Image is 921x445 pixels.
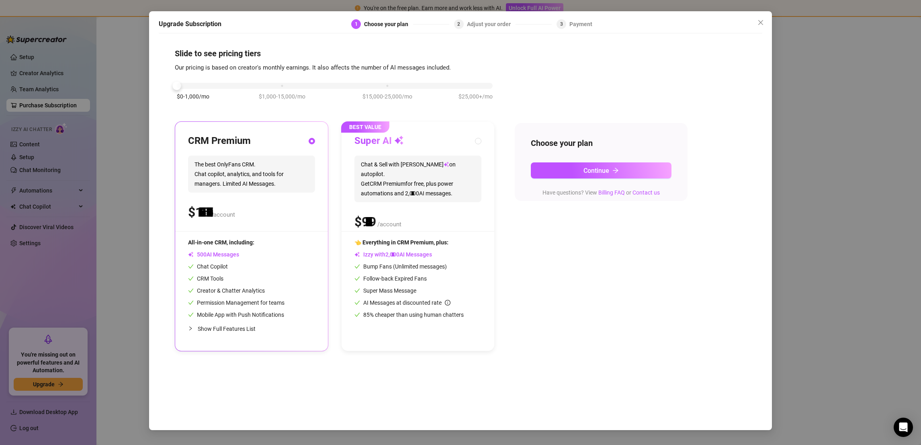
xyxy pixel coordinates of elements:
span: check [354,276,360,281]
span: AI Messages at discounted rate [363,299,450,306]
span: 👈 Everything in CRM Premium, plus: [354,239,448,246]
span: Creator & Chatter Analytics [188,287,265,294]
span: 3 [560,21,563,27]
div: Adjust your order [467,19,516,29]
span: AI Messages [188,251,239,258]
span: /account [377,221,401,228]
span: close [757,19,764,26]
span: 2 [457,21,460,27]
span: /account [211,211,235,218]
span: Permission Management for teams [188,299,284,306]
span: check [354,300,360,306]
a: Billing FAQ [598,189,625,196]
a: Contact us [632,189,660,196]
button: Close [754,16,767,29]
span: Our pricing is based on creator's monthly earnings. It also affects the number of AI messages inc... [175,64,451,71]
div: Open Intercom Messenger [894,418,913,437]
div: Payment [569,19,592,29]
span: Show Full Features List [198,326,256,332]
h5: Upgrade Subscription [159,19,221,29]
span: check [188,312,194,318]
span: arrow-right [612,167,619,174]
span: 1 [355,21,358,27]
span: check [188,300,194,306]
span: Bump Fans (Unlimited messages) [354,263,447,270]
span: $1,000-15,000/mo [259,92,305,101]
span: check [188,264,194,269]
span: CRM Tools [188,275,223,282]
span: check [188,288,194,293]
span: info-circle [445,300,450,306]
span: $0-1,000/mo [177,92,209,101]
span: check [354,264,360,269]
span: check [188,276,194,281]
div: Choose your plan [364,19,413,29]
span: Follow-back Expired Fans [354,275,427,282]
span: $25,000+/mo [458,92,493,101]
span: BEST VALUE [341,121,389,133]
h4: Choose your plan [531,137,671,149]
span: $ [354,214,376,230]
span: Have questions? View or [542,189,660,196]
span: Mobile App with Push Notifications [188,312,284,318]
h3: CRM Premium [188,135,251,148]
button: Continuearrow-right [531,162,671,178]
span: Close [754,19,767,26]
span: Continue [583,167,609,174]
span: Super Mass Message [354,287,416,294]
h4: Slide to see pricing tiers [175,48,746,59]
div: Show Full Features List [188,319,315,338]
span: Izzy with AI Messages [354,251,432,258]
span: All-in-one CRM, including: [188,239,254,246]
span: 85% cheaper than using human chatters [354,312,464,318]
span: collapsed [188,326,193,331]
span: check [354,288,360,293]
h3: Super AI [354,135,404,148]
span: Chat Copilot [188,263,228,270]
span: Chat & Sell with [PERSON_NAME] on autopilot. Get CRM Premium for free, plus power automations and... [354,156,481,202]
span: check [354,312,360,318]
span: $ [188,205,210,220]
span: $15,000-25,000/mo [362,92,412,101]
span: The best OnlyFans CRM. Chat copilot, analytics, and tools for managers. Limited AI Messages. [188,156,315,193]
